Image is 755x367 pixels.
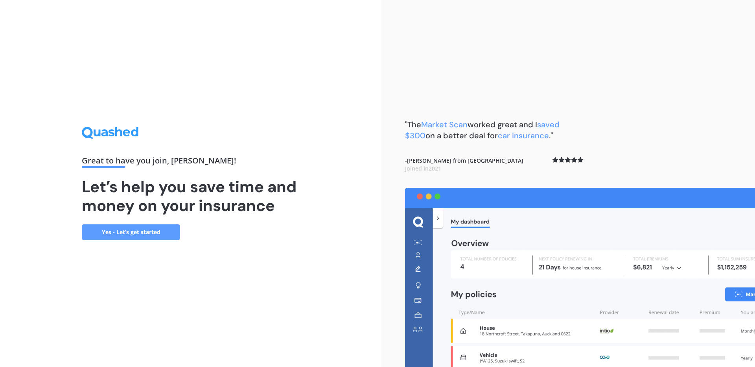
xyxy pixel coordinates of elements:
a: Yes - Let’s get started [82,224,180,240]
span: Joined in 2021 [405,165,441,172]
b: - [PERSON_NAME] from [GEOGRAPHIC_DATA] [405,157,523,172]
span: car insurance [498,130,549,141]
div: Great to have you join , [PERSON_NAME] ! [82,157,300,168]
b: "The worked great and I on a better deal for ." [405,119,560,141]
h1: Let’s help you save time and money on your insurance [82,177,300,215]
span: saved $300 [405,119,560,141]
span: Market Scan [421,119,468,130]
img: dashboard.webp [405,188,755,367]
